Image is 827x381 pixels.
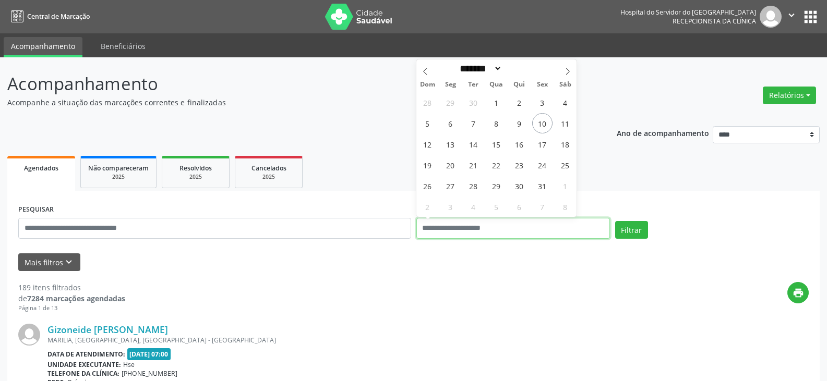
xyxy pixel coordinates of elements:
div: 2025 [243,173,295,181]
span: Outubro 18, 2025 [555,134,576,154]
b: Unidade executante: [47,360,121,369]
label: PESQUISAR [18,202,54,218]
span: Outubro 29, 2025 [486,176,507,196]
div: de [18,293,125,304]
button: apps [801,8,820,26]
input: Year [502,63,536,74]
img: img [760,6,782,28]
span: Outubro 28, 2025 [463,176,484,196]
span: Outubro 2, 2025 [509,92,530,113]
span: [PHONE_NUMBER] [122,369,177,378]
i: print [793,287,804,299]
span: Outubro 16, 2025 [509,134,530,154]
span: Qui [508,81,531,88]
span: Novembro 5, 2025 [486,196,507,217]
span: Outubro 6, 2025 [440,113,461,133]
div: 189 itens filtrados [18,282,125,293]
span: Novembro 7, 2025 [532,196,553,217]
span: Sex [531,81,554,88]
span: Novembro 8, 2025 [555,196,576,217]
div: MARILIA, [GEOGRAPHIC_DATA], [GEOGRAPHIC_DATA] - [GEOGRAPHIC_DATA] [47,336,652,345]
a: Central de Marcação [7,8,90,25]
span: Ter [462,81,485,88]
span: Resolvidos [179,164,212,173]
button: Filtrar [615,221,648,239]
span: Hse [123,360,135,369]
p: Ano de acompanhamento [617,126,709,139]
i: keyboard_arrow_down [63,256,75,268]
span: Novembro 6, 2025 [509,196,530,217]
span: [DATE] 07:00 [127,348,171,360]
span: Outubro 5, 2025 [417,113,438,133]
span: Outubro 26, 2025 [417,176,438,196]
span: Setembro 30, 2025 [463,92,484,113]
select: Month [457,63,502,74]
span: Agendados [24,164,58,173]
i:  [786,9,797,21]
span: Dom [416,81,439,88]
span: Cancelados [251,164,286,173]
span: Novembro 3, 2025 [440,196,461,217]
span: Outubro 27, 2025 [440,176,461,196]
div: 2025 [88,173,149,181]
p: Acompanhamento [7,71,576,97]
span: Outubro 30, 2025 [509,176,530,196]
span: Outubro 15, 2025 [486,134,507,154]
span: Outubro 7, 2025 [463,113,484,133]
div: Hospital do Servidor do [GEOGRAPHIC_DATA] [620,8,756,17]
span: Outubro 1, 2025 [486,92,507,113]
span: Sáb [554,81,577,88]
button:  [782,6,801,28]
span: Outubro 22, 2025 [486,155,507,175]
span: Outubro 4, 2025 [555,92,576,113]
span: Outubro 12, 2025 [417,134,438,154]
button: print [787,282,809,303]
span: Setembro 28, 2025 [417,92,438,113]
div: 2025 [170,173,222,181]
span: Novembro 1, 2025 [555,176,576,196]
span: Outubro 8, 2025 [486,113,507,133]
span: Outubro 19, 2025 [417,155,438,175]
span: Outubro 23, 2025 [509,155,530,175]
div: Página 1 de 13 [18,304,125,313]
span: Outubro 9, 2025 [509,113,530,133]
span: Outubro 21, 2025 [463,155,484,175]
span: Qua [485,81,508,88]
img: img [18,324,40,346]
span: Seg [439,81,462,88]
button: Relatórios [763,87,816,104]
span: Outubro 20, 2025 [440,155,461,175]
button: Mais filtroskeyboard_arrow_down [18,253,80,272]
span: Outubro 11, 2025 [555,113,576,133]
a: Acompanhamento [4,37,82,57]
span: Central de Marcação [27,12,90,21]
b: Data de atendimento: [47,350,125,359]
span: Outubro 13, 2025 [440,134,461,154]
p: Acompanhe a situação das marcações correntes e finalizadas [7,97,576,108]
span: Outubro 24, 2025 [532,155,553,175]
span: Setembro 29, 2025 [440,92,461,113]
span: Outubro 17, 2025 [532,134,553,154]
b: Telefone da clínica: [47,369,119,378]
strong: 7284 marcações agendadas [27,293,125,303]
a: Gizoneide [PERSON_NAME] [47,324,168,335]
span: Novembro 2, 2025 [417,196,438,217]
span: Outubro 25, 2025 [555,155,576,175]
span: Outubro 10, 2025 [532,113,553,133]
span: Outubro 14, 2025 [463,134,484,154]
span: Não compareceram [88,164,149,173]
span: Outubro 3, 2025 [532,92,553,113]
a: Beneficiários [93,37,153,55]
span: Novembro 4, 2025 [463,196,484,217]
span: Outubro 31, 2025 [532,176,553,196]
span: Recepcionista da clínica [673,17,756,26]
